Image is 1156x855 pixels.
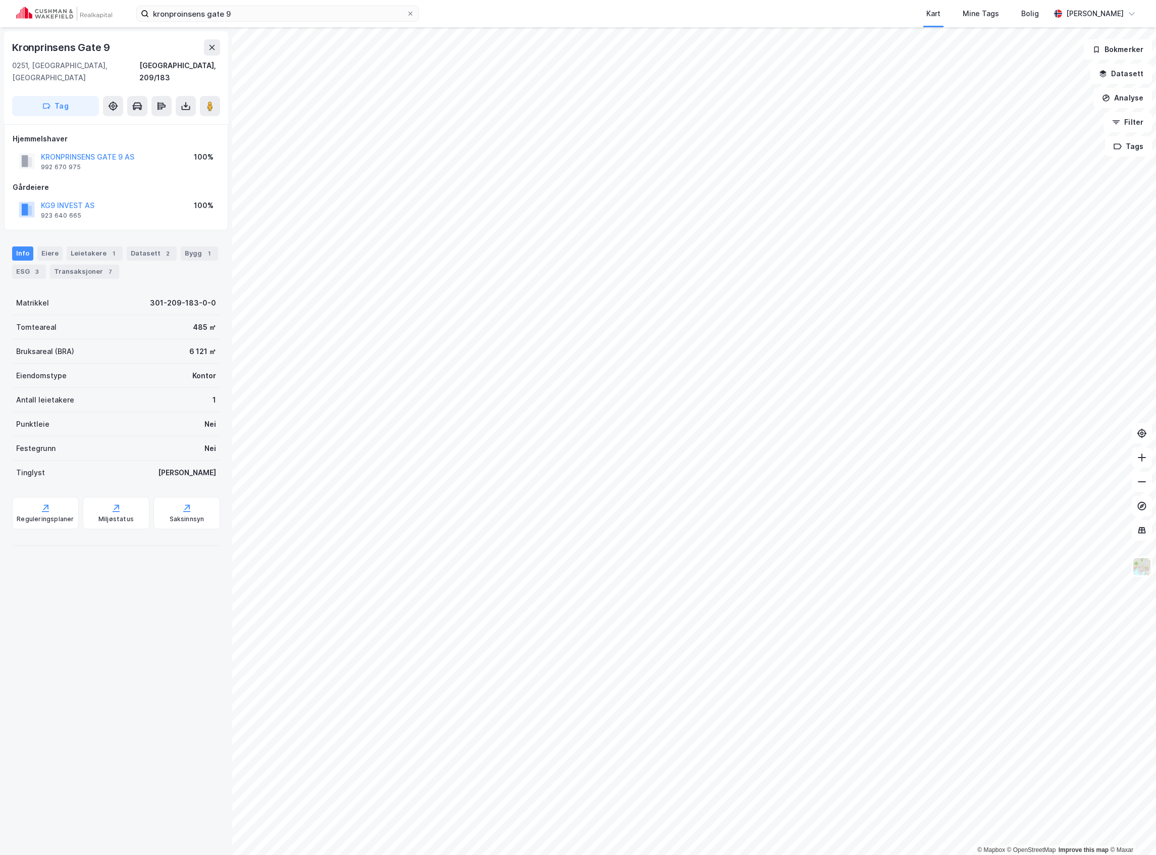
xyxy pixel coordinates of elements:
div: Mine Tags [963,8,999,20]
div: Bolig [1021,8,1039,20]
div: Punktleie [16,418,49,430]
div: Tomteareal [16,321,57,333]
div: Eiendomstype [16,370,67,382]
div: Nei [204,442,216,455]
div: Kart [926,8,940,20]
div: 2 [163,248,173,259]
div: [GEOGRAPHIC_DATA], 209/183 [139,60,220,84]
div: 100% [194,151,214,163]
div: Transaksjoner [50,265,119,279]
button: Tag [12,96,99,116]
button: Filter [1104,112,1152,132]
a: Improve this map [1059,846,1109,853]
div: Antall leietakere [16,394,74,406]
img: Z [1132,557,1151,576]
input: Søk på adresse, matrikkel, gårdeiere, leietakere eller personer [149,6,406,21]
div: Festegrunn [16,442,56,455]
div: 923 640 665 [41,212,81,220]
div: 1 [213,394,216,406]
div: 6 121 ㎡ [189,345,216,358]
div: Miljøstatus [98,515,134,523]
div: 3 [32,267,42,277]
div: Datasett [127,246,177,261]
div: Hjemmelshaver [13,133,220,145]
div: 1 [204,248,214,259]
div: 485 ㎡ [193,321,216,333]
img: cushman-wakefield-realkapital-logo.202ea83816669bd177139c58696a8fa1.svg [16,7,112,21]
div: Kontrollprogram for chat [1106,807,1156,855]
a: OpenStreetMap [1007,846,1056,853]
div: Tinglyst [16,467,45,479]
div: Leietakere [67,246,123,261]
div: 0251, [GEOGRAPHIC_DATA], [GEOGRAPHIC_DATA] [12,60,139,84]
div: ESG [12,265,46,279]
div: Eiere [37,246,63,261]
div: Nei [204,418,216,430]
button: Analyse [1093,88,1152,108]
div: Bygg [181,246,218,261]
iframe: Chat Widget [1106,807,1156,855]
div: Saksinnsyn [170,515,204,523]
div: Bruksareal (BRA) [16,345,74,358]
button: Datasett [1090,64,1152,84]
div: 992 670 975 [41,163,81,171]
div: Matrikkel [16,297,49,309]
div: Info [12,246,33,261]
div: [PERSON_NAME] [1066,8,1124,20]
div: 7 [105,267,115,277]
div: Kontor [192,370,216,382]
div: 1 [109,248,119,259]
div: 301-209-183-0-0 [150,297,216,309]
div: Reguleringsplaner [17,515,74,523]
div: 100% [194,199,214,212]
div: [PERSON_NAME] [158,467,216,479]
div: Gårdeiere [13,181,220,193]
button: Bokmerker [1084,39,1152,60]
div: Kronprinsens Gate 9 [12,39,112,56]
a: Mapbox [977,846,1005,853]
button: Tags [1105,136,1152,157]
